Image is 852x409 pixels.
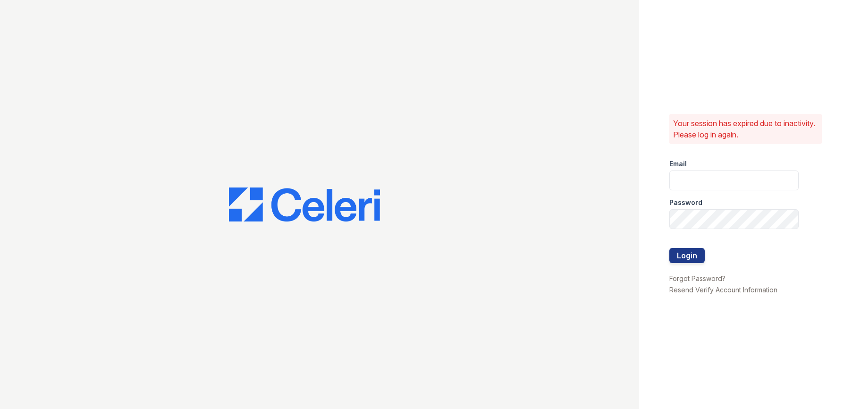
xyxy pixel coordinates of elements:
[673,118,818,140] p: Your session has expired due to inactivity. Please log in again.
[669,198,702,207] label: Password
[669,274,725,282] a: Forgot Password?
[669,286,777,294] a: Resend Verify Account Information
[229,187,380,222] img: CE_Logo_Blue-a8612792a0a2168367f1c8372b55b34899dd931a85d93a1a3d3e32e68fde9ad4.png
[669,159,687,169] label: Email
[669,248,705,263] button: Login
